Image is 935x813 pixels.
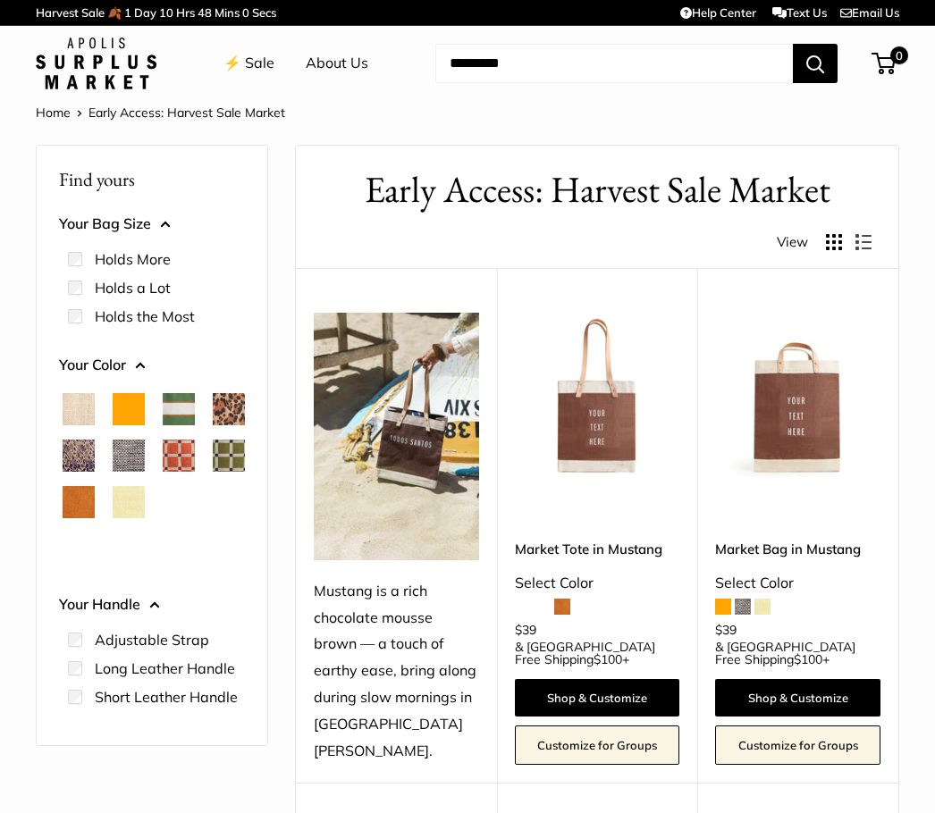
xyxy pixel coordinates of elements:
a: Market Tote in MustangMarket Tote in Mustang [515,313,680,478]
a: Shop & Customize [715,679,880,717]
label: Holds More [95,248,171,270]
a: Market Bag in Mustang [715,539,880,559]
label: Long Leather Handle [95,658,235,679]
span: Hrs [176,5,195,20]
a: Shop & Customize [515,679,680,717]
a: Text Us [772,5,827,20]
span: 0 [890,46,908,64]
div: Mustang is a rich chocolate mousse brown — a touch of earthy ease, bring along during slow mornin... [314,578,479,765]
span: Mins [215,5,240,20]
span: $100 [594,651,622,667]
button: Display products as grid [826,234,842,250]
button: Cheetah [213,393,245,425]
label: Holds the Most [95,306,195,327]
a: ⚡️ Sale [223,50,274,77]
img: Market Tote in Mustang [515,313,680,478]
a: Email Us [840,5,899,20]
button: Your Bag Size [59,211,245,238]
button: Display products as list [855,234,872,250]
a: Home [36,105,71,121]
span: $39 [515,622,536,638]
button: Orange [113,393,145,425]
a: 0 [873,53,896,74]
button: White Porcelain [63,532,95,565]
span: & [GEOGRAPHIC_DATA] Free Shipping + [515,641,680,666]
span: 10 [159,5,173,20]
span: Day [134,5,156,20]
a: Help Center [680,5,756,20]
label: Short Leather Handle [95,686,238,708]
div: Select Color [715,570,880,597]
button: Chambray [113,440,145,472]
button: Cognac [63,486,95,518]
button: Your Color [59,352,245,379]
span: $100 [794,651,822,667]
button: Mustang [213,486,245,518]
button: Blue Porcelain [63,440,95,472]
label: Holds a Lot [95,277,171,298]
span: Secs [252,5,276,20]
span: & [GEOGRAPHIC_DATA] Free Shipping + [715,641,880,666]
input: Search... [435,44,793,83]
label: Adjustable Strap [95,629,209,650]
button: Mint Sorbet [163,486,195,518]
button: Chenille Window Sage [213,440,245,472]
a: Market Tote in Mustang [515,539,680,559]
button: Your Handle [59,591,245,618]
p: Find yours [59,162,245,197]
button: Daisy [113,486,145,518]
span: $39 [715,622,737,638]
div: Select Color [515,570,680,597]
span: Early Access: Harvest Sale Market [88,105,285,121]
a: Market Bag in MustangMarket Bag in Mustang [715,313,880,478]
button: Chenille Window Brick [163,440,195,472]
span: 1 [124,5,131,20]
h1: Early Access: Harvest Sale Market [323,163,872,216]
span: 48 [198,5,212,20]
nav: Breadcrumb [36,101,285,124]
button: Court Green [163,393,195,425]
img: Market Bag in Mustang [715,313,880,478]
a: Customize for Groups [715,725,880,765]
a: About Us [306,50,368,77]
button: Search [793,44,838,83]
a: Customize for Groups [515,725,680,765]
img: Mustang is a rich chocolate mousse brown — a touch of earthy ease, bring along during slow mornin... [314,313,479,560]
img: Apolis: Surplus Market [36,38,156,89]
span: 0 [242,5,249,20]
button: Natural [63,393,95,425]
span: View [777,230,808,255]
